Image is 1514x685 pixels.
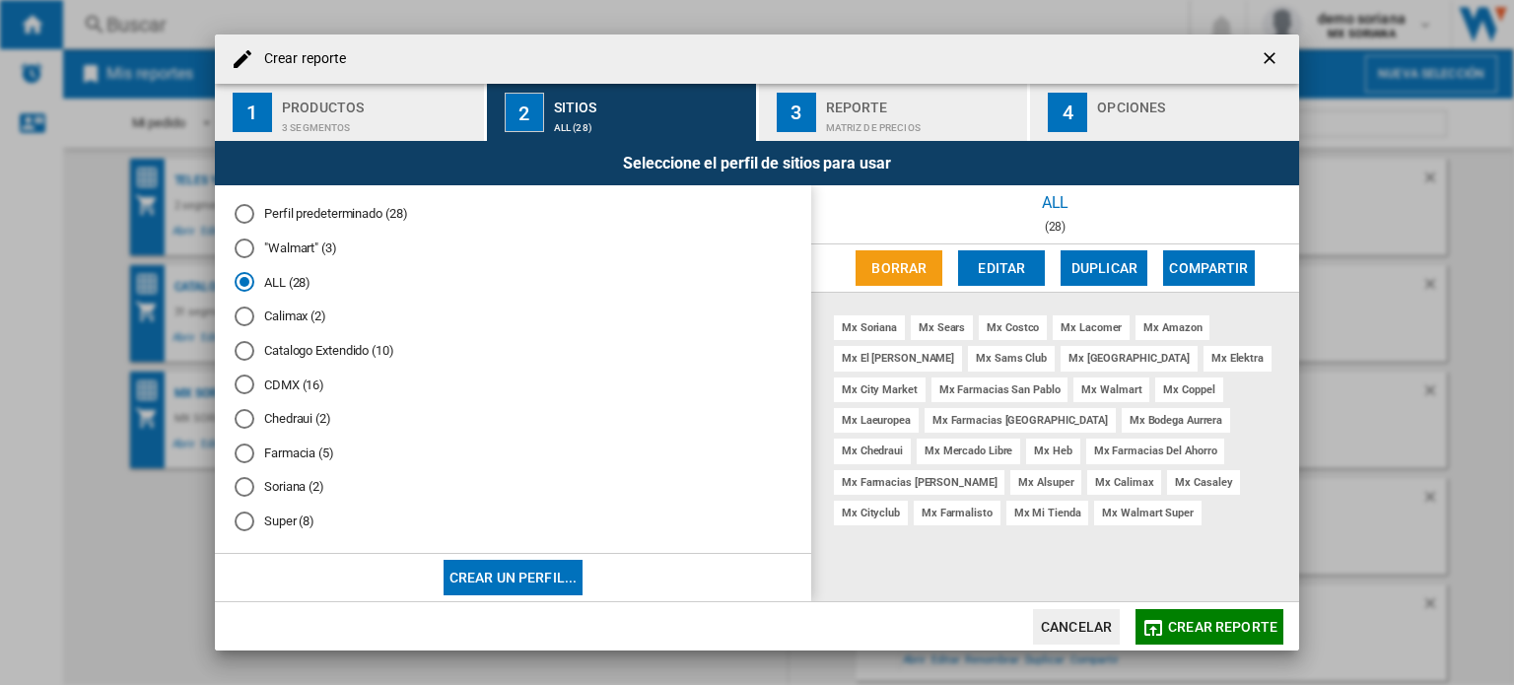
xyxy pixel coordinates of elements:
[834,501,908,525] div: mx cityclub
[834,408,919,433] div: mx laeuropea
[282,92,476,112] div: Productos
[1033,609,1120,645] button: Cancelar
[925,408,1116,433] div: mx farmacias [GEOGRAPHIC_DATA]
[1006,501,1089,525] div: mx mi tienda
[1030,84,1299,141] button: 4 Opciones
[1204,346,1272,371] div: mx elektra
[235,376,791,394] md-radio-button: CDMX (16)
[826,112,1020,133] div: Matriz de precios
[834,439,911,463] div: mx chedraui
[1163,250,1254,286] button: Compartir
[235,513,791,531] md-radio-button: Super (8)
[911,315,973,340] div: mx sears
[1048,93,1087,132] div: 4
[834,346,962,371] div: mx el [PERSON_NAME]
[1167,470,1240,495] div: mx casaley
[1087,470,1161,495] div: mx calimax
[914,501,1000,525] div: mx farmalisto
[235,308,791,326] md-radio-button: Calimax (2)
[254,49,346,69] h4: Crear reporte
[282,112,476,133] div: 3 segmentos
[834,377,926,402] div: mx city market
[826,92,1020,112] div: Reporte
[811,220,1299,234] div: (28)
[856,250,942,286] button: Borrar
[931,377,1068,402] div: mx farmacias san pablo
[1097,92,1291,112] div: Opciones
[235,478,791,497] md-radio-button: Soriana (2)
[235,410,791,429] md-radio-button: Chedraui (2)
[834,470,1004,495] div: mx farmacias [PERSON_NAME]
[554,112,748,133] div: ALL (28)
[1010,470,1081,495] div: mx alsuper
[1061,250,1147,286] button: Duplicar
[1260,48,1283,72] ng-md-icon: getI18NText('BUTTONS.CLOSE_DIALOG')
[233,93,272,132] div: 1
[1094,501,1201,525] div: mx walmart super
[487,84,758,141] button: 2 Sitios ALL (28)
[811,185,1299,220] div: ALL
[777,93,816,132] div: 3
[958,250,1045,286] button: Editar
[1061,346,1198,371] div: mx [GEOGRAPHIC_DATA]
[1135,315,1209,340] div: mx amazon
[1135,609,1283,645] button: Crear reporte
[215,84,486,141] button: 1 Productos 3 segmentos
[1252,39,1291,79] button: getI18NText('BUTTONS.CLOSE_DIALOG')
[1073,377,1149,402] div: mx walmart
[1122,408,1230,433] div: mx bodega aurrera
[235,341,791,360] md-radio-button: Catalogo Extendido (10)
[235,444,791,462] md-radio-button: Farmacia (5)
[1168,619,1277,635] span: Crear reporte
[505,93,544,132] div: 2
[1155,377,1222,402] div: mx coppel
[1086,439,1225,463] div: mx farmacias del ahorro
[554,92,748,112] div: Sitios
[235,239,791,257] md-radio-button: "Walmart" (3)
[1053,315,1130,340] div: mx lacomer
[968,346,1055,371] div: mx sams club
[215,141,1299,185] div: Seleccione el perfil de sitios para usar
[1026,439,1079,463] div: mx heb
[979,315,1047,340] div: mx costco
[759,84,1030,141] button: 3 Reporte Matriz de precios
[834,315,905,340] div: mx soriana
[235,273,791,292] md-radio-button: ALL (28)
[917,439,1020,463] div: mx mercado libre
[444,560,584,595] button: Crear un perfil...
[235,205,791,224] md-radio-button: Perfil predeterminado (28)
